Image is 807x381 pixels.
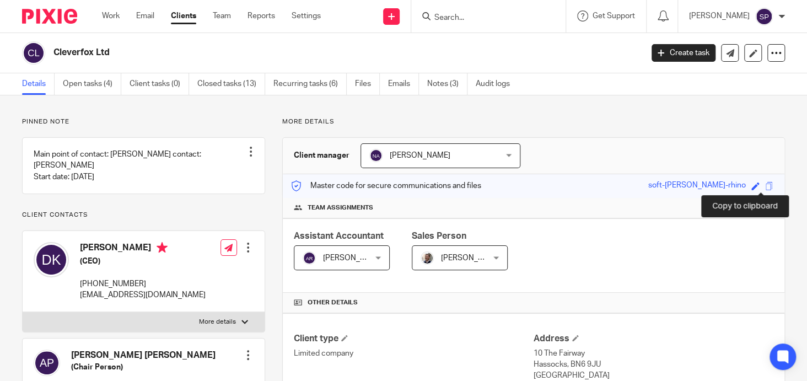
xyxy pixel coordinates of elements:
[34,350,60,376] img: svg%3E
[303,251,316,265] img: svg%3E
[273,73,347,95] a: Recurring tasks (6)
[157,242,168,253] i: Primary
[534,370,773,381] p: [GEOGRAPHIC_DATA]
[22,9,77,24] img: Pixie
[648,180,746,192] div: soft-[PERSON_NAME]-rhino
[291,180,481,191] p: Master code for secure communications and files
[433,13,532,23] input: Search
[136,10,154,22] a: Email
[689,10,750,22] p: [PERSON_NAME]
[80,256,206,267] h5: (CEO)
[355,73,380,95] a: Files
[71,362,216,373] h5: (Chair Person)
[427,73,467,95] a: Notes (3)
[421,251,434,265] img: Matt%20Circle.png
[534,348,773,359] p: 10 The Fairway
[34,242,69,277] img: svg%3E
[130,73,189,95] a: Client tasks (0)
[294,150,349,161] h3: Client manager
[390,152,450,159] span: [PERSON_NAME]
[476,73,518,95] a: Audit logs
[171,10,196,22] a: Clients
[388,73,419,95] a: Emails
[593,12,635,20] span: Get Support
[80,278,206,289] p: [PHONE_NUMBER]
[248,10,275,22] a: Reports
[282,117,785,126] p: More details
[534,359,773,370] p: Hassocks, BN6 9JU
[63,73,121,95] a: Open tasks (4)
[53,47,519,58] h2: Cleverfox Ltd
[294,232,384,240] span: Assistant Accountant
[22,211,265,219] p: Client contacts
[755,8,773,25] img: svg%3E
[22,117,265,126] p: Pinned note
[308,298,358,307] span: Other details
[292,10,321,22] a: Settings
[412,232,466,240] span: Sales Person
[369,149,383,162] img: svg%3E
[102,10,120,22] a: Work
[71,350,216,361] h4: [PERSON_NAME] [PERSON_NAME]
[213,10,231,22] a: Team
[22,73,55,95] a: Details
[441,254,502,262] span: [PERSON_NAME]
[652,44,715,62] a: Create task
[294,348,534,359] p: Limited company
[534,333,773,345] h4: Address
[199,318,236,326] p: More details
[80,242,206,256] h4: [PERSON_NAME]
[308,203,373,212] span: Team assignments
[80,289,206,300] p: [EMAIL_ADDRESS][DOMAIN_NAME]
[323,254,384,262] span: [PERSON_NAME]
[294,333,534,345] h4: Client type
[22,41,45,65] img: svg%3E
[197,73,265,95] a: Closed tasks (13)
